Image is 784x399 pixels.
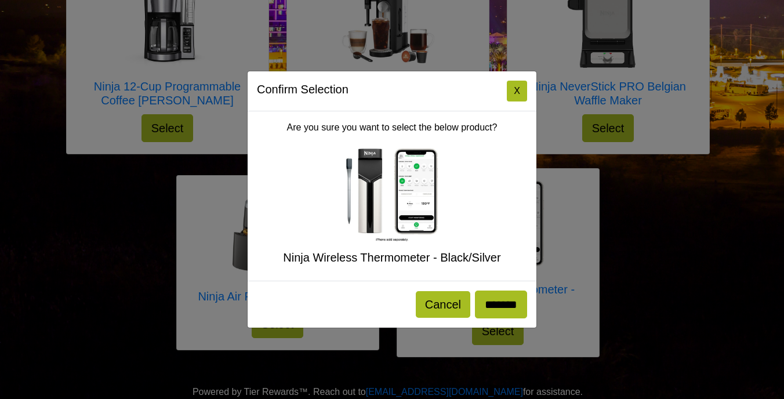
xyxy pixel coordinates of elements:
[346,148,438,241] img: Ninja Wireless Thermometer - Black/Silver
[257,81,349,98] h5: Confirm Selection
[416,291,470,318] button: Cancel
[257,251,527,264] h5: Ninja Wireless Thermometer - Black/Silver
[507,81,527,101] button: Close
[248,111,536,281] div: Are you sure you want to select the below product?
